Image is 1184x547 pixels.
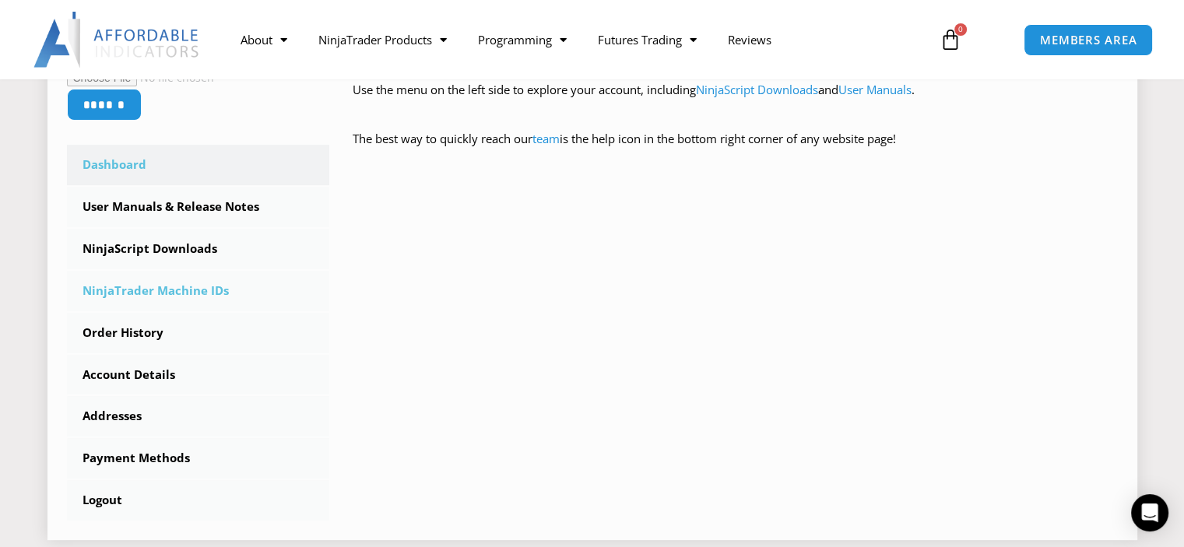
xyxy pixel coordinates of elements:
a: Logout [67,480,330,521]
a: NinjaScript Downloads [696,82,818,97]
a: NinjaTrader Machine IDs [67,271,330,311]
a: team [532,131,560,146]
a: Payment Methods [67,438,330,479]
a: Futures Trading [582,22,712,58]
img: LogoAI | Affordable Indicators – NinjaTrader [33,12,201,68]
a: NinjaScript Downloads [67,229,330,269]
a: Programming [462,22,582,58]
a: Reviews [712,22,787,58]
a: About [225,22,303,58]
a: Addresses [67,396,330,437]
a: NinjaTrader Products [303,22,462,58]
a: Order History [67,313,330,353]
nav: Account pages [67,145,330,521]
a: Dashboard [67,145,330,185]
a: User Manuals & Release Notes [67,187,330,227]
span: MEMBERS AREA [1040,34,1137,46]
a: Account Details [67,355,330,395]
a: MEMBERS AREA [1024,24,1154,56]
span: 0 [954,23,967,36]
div: Open Intercom Messenger [1131,494,1168,531]
a: 0 [916,17,985,62]
a: User Manuals [838,82,912,97]
p: The best way to quickly reach our is the help icon in the bottom right corner of any website page! [353,128,1118,172]
p: Use the menu on the left side to explore your account, including and . [353,79,1118,123]
nav: Menu [225,22,924,58]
